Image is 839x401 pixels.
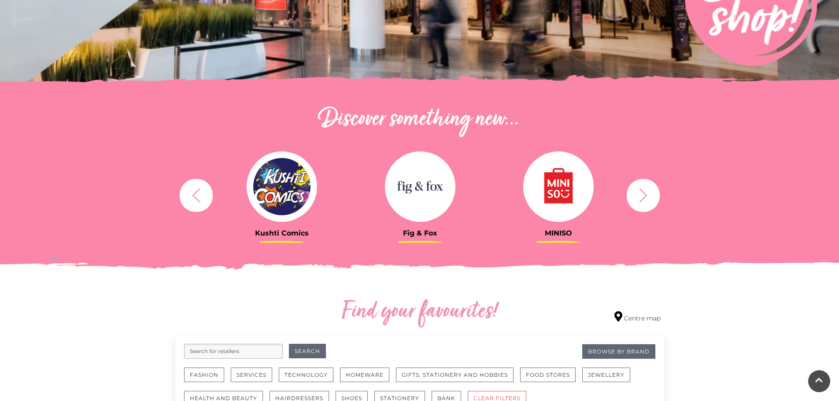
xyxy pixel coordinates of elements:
a: Technology [279,368,340,391]
button: Gifts, Stationery and Hobbies [396,368,514,382]
input: Search for retailers [184,344,283,359]
button: Technology [279,368,333,382]
a: Gifts, Stationery and Hobbies [396,368,520,391]
a: Fashion [184,368,231,391]
a: Jewellery [582,368,637,391]
h2: Discover something new... [175,106,664,134]
a: Browse By Brand [582,344,655,359]
h3: Kushti Comics [219,229,344,237]
button: Jewellery [582,368,630,382]
button: Search [289,344,326,358]
a: Services [231,368,279,391]
button: Services [231,368,272,382]
a: Food Stores [520,368,582,391]
a: Centre map [614,311,661,323]
h3: MINISO [496,229,621,237]
h2: Find your favourites! [259,298,580,326]
button: Food Stores [520,368,576,382]
a: Homeware [340,368,396,391]
button: Homeware [340,368,389,382]
button: Fashion [184,368,224,382]
h3: Fig & Fox [358,229,483,237]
